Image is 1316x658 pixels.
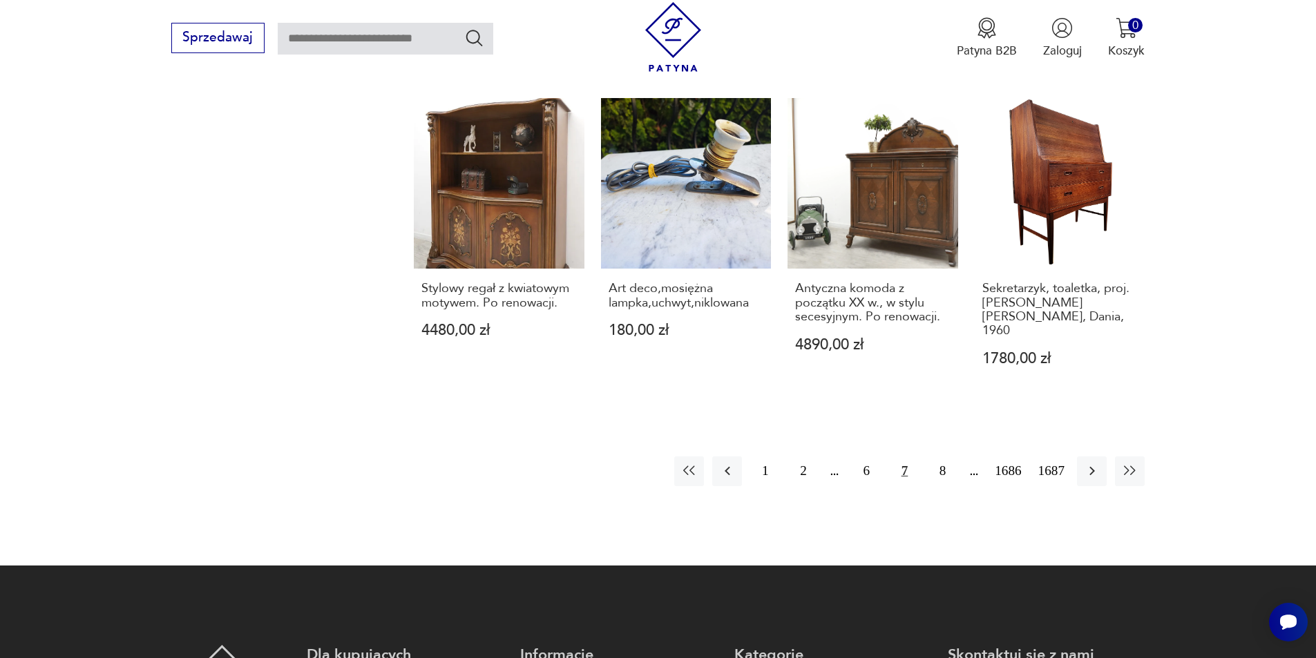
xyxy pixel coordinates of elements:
img: Patyna - sklep z meblami i dekoracjami vintage [638,2,708,72]
p: Koszyk [1108,43,1145,59]
button: 2 [788,456,818,486]
img: Ikonka użytkownika [1051,17,1073,39]
div: 0 [1128,18,1143,32]
h3: Antyczna komoda z początku XX w., w stylu secesyjnym. Po renowacji. [795,282,951,324]
iframe: Smartsupp widget button [1269,603,1308,641]
button: 1687 [1034,456,1069,486]
button: 6 [852,456,881,486]
a: Antyczna komoda z początku XX w., w stylu secesyjnym. Po renowacji.Antyczna komoda z początku XX ... [788,98,958,398]
a: Sekretarzyk, toaletka, proj. Arne Wahl Iversen, Dania, 1960Sekretarzyk, toaletka, proj. [PERSON_N... [975,98,1145,398]
button: 8 [928,456,957,486]
h3: Art deco,mosiężna lampka,uchwyt,niklowana [609,282,764,310]
a: Sprzedawaj [171,33,265,44]
button: 0Koszyk [1108,17,1145,59]
button: 7 [890,456,919,486]
p: 4480,00 zł [421,323,577,338]
h3: Stylowy regał z kwiatowym motywem. Po renowacji. [421,282,577,310]
img: Ikona medalu [976,17,998,39]
button: 1686 [991,456,1025,486]
p: 4890,00 zł [795,338,951,352]
button: Szukaj [464,28,484,48]
p: 1780,00 zł [982,351,1138,366]
p: Patyna B2B [957,43,1017,59]
button: Sprzedawaj [171,23,265,53]
img: Ikona koszyka [1116,17,1137,39]
p: 180,00 zł [609,323,764,338]
a: Stylowy regał z kwiatowym motywem. Po renowacji.Stylowy regał z kwiatowym motywem. Po renowacji.4... [414,98,584,398]
h3: Sekretarzyk, toaletka, proj. [PERSON_NAME] [PERSON_NAME], Dania, 1960 [982,282,1138,338]
button: 1 [750,456,780,486]
button: Zaloguj [1043,17,1082,59]
button: Patyna B2B [957,17,1017,59]
p: Zaloguj [1043,43,1082,59]
a: Art deco,mosiężna lampka,uchwyt,niklowanaArt deco,mosiężna lampka,uchwyt,niklowana180,00 zł [601,98,772,398]
a: Ikona medaluPatyna B2B [957,17,1017,59]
